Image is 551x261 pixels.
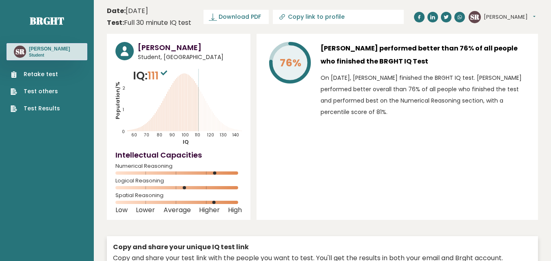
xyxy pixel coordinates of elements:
[204,10,269,24] a: Download PDF
[233,132,239,138] tspan: 140
[107,6,148,16] time: [DATE]
[122,85,125,91] tspan: 2
[136,208,155,212] span: Lower
[183,138,189,145] tspan: IQ
[29,53,70,58] p: Student
[107,18,191,28] div: Full 30 minute IQ test
[115,179,242,182] span: Logical Reasoning
[148,68,169,83] span: 111
[114,82,121,119] tspan: Population/%
[107,6,126,15] b: Date:
[30,14,64,27] a: Brght
[157,132,163,138] tspan: 80
[182,132,189,138] tspan: 100
[11,87,60,96] a: Test others
[115,194,242,197] span: Spatial Reasoning
[131,132,137,138] tspan: 60
[169,132,175,138] tspan: 90
[115,208,128,212] span: Low
[470,12,480,21] text: SR
[29,46,70,52] h3: [PERSON_NAME]
[115,164,242,168] span: Numerical Reasoning
[107,18,124,27] b: Test:
[113,242,532,252] div: Copy and share your unique IQ test link
[123,107,124,113] tspan: 1
[219,13,261,21] span: Download PDF
[195,132,201,138] tspan: 110
[15,47,25,56] text: SR
[138,53,242,61] span: Student, [GEOGRAPHIC_DATA]
[321,72,529,118] p: On [DATE], [PERSON_NAME] finished the BRGHT IQ test. [PERSON_NAME] performed better overall than ...
[280,56,301,70] tspan: 76%
[11,104,60,113] a: Test Results
[144,132,150,138] tspan: 70
[484,13,536,21] button: [PERSON_NAME]
[11,70,60,79] a: Retake test
[228,208,242,212] span: High
[220,132,227,138] tspan: 130
[122,129,125,135] tspan: 0
[321,42,529,68] h3: [PERSON_NAME] performed better than 76% of all people who finished the BRGHT IQ Test
[164,208,191,212] span: Average
[115,149,242,160] h4: Intellectual Capacities
[199,208,220,212] span: Higher
[138,42,242,53] h3: [PERSON_NAME]
[133,68,169,84] p: IQ:
[208,132,215,138] tspan: 120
